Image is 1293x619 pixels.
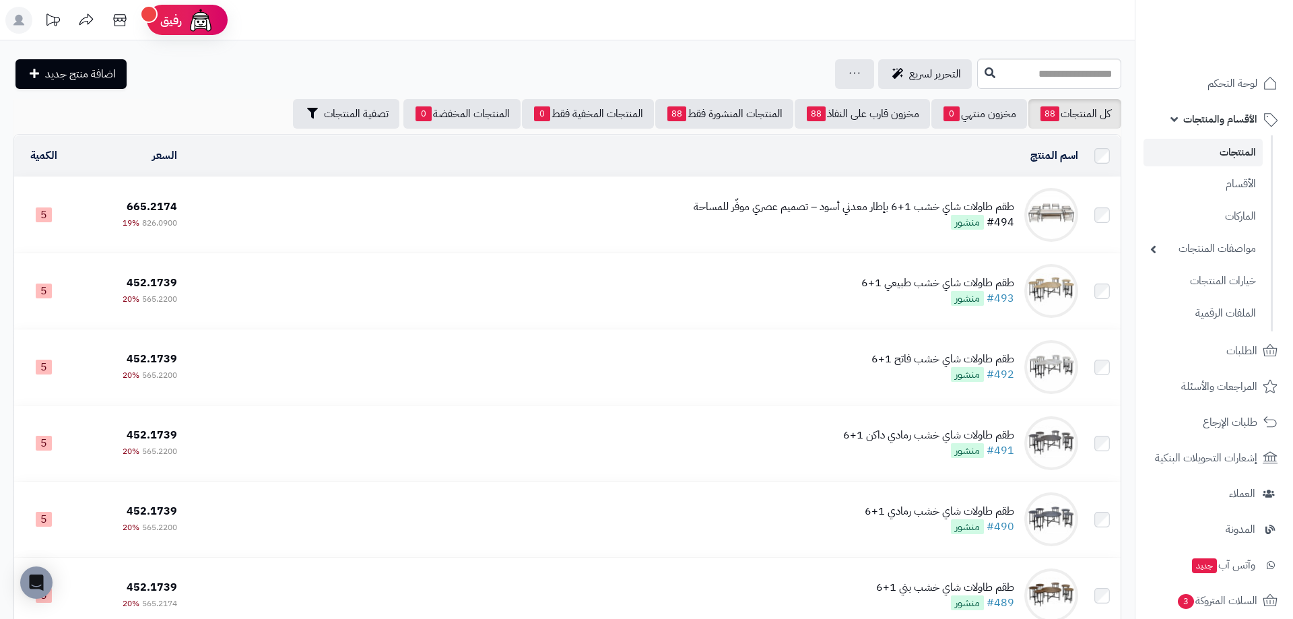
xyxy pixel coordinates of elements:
[951,291,984,306] span: منشور
[403,99,521,129] a: المنتجات المخفضة0
[1028,99,1121,129] a: كل المنتجات88
[1143,234,1263,263] a: مواصفات المنتجات
[36,360,52,374] span: 5
[1143,370,1285,403] a: المراجعات والأسئلة
[1207,74,1257,93] span: لوحة التحكم
[142,369,177,381] span: 565.2200
[152,148,177,164] a: السعر
[127,275,177,291] span: 452.1739
[909,66,961,82] span: التحرير لسريع
[951,367,984,382] span: منشور
[1178,593,1195,609] span: 3
[987,595,1014,611] a: #489
[142,293,177,305] span: 565.2200
[534,106,550,121] span: 0
[127,199,177,215] span: 665.2174
[127,427,177,443] span: 452.1739
[1176,591,1257,610] span: السلات المتروكة
[951,595,984,610] span: منشور
[865,504,1014,519] div: طقم طاولات شاي خشب رمادي 1+6
[843,428,1014,443] div: طقم طاولات شاي خشب رمادي داكن 1+6
[36,512,52,527] span: 5
[1143,202,1263,231] a: الماركات
[15,59,127,89] a: اضافة منتج جديد
[876,580,1014,595] div: طقم طاولات شاي خشب بني 1+6
[1143,267,1263,296] a: خيارات المنتجات
[36,284,52,298] span: 5
[1229,484,1255,503] span: العملاء
[878,59,972,89] a: التحرير لسريع
[123,217,139,229] span: 19%
[1143,585,1285,617] a: السلات المتروكة3
[1024,340,1078,394] img: طقم طاولات شاي خشب فاتح 1+6
[1024,188,1078,242] img: طقم طاولات شاي خشب 1+6 بإطار معدني أسود – تصميم عصري موفّر للمساحة
[127,579,177,595] span: 452.1739
[1226,520,1255,539] span: المدونة
[36,207,52,222] span: 5
[1155,449,1257,467] span: إشعارات التحويلات البنكية
[142,445,177,457] span: 565.2200
[123,293,139,305] span: 20%
[987,443,1014,459] a: #491
[123,445,139,457] span: 20%
[30,148,57,164] a: الكمية
[36,436,52,451] span: 5
[1226,341,1257,360] span: الطلبات
[951,215,984,230] span: منشور
[1191,556,1255,575] span: وآتس آب
[987,214,1014,230] a: #494
[123,597,139,610] span: 20%
[1183,110,1257,129] span: الأقسام والمنتجات
[1181,377,1257,396] span: المراجعات والأسئلة
[861,275,1014,291] div: طقم طاولات شاي خشب طبيعي 1+6
[293,99,399,129] button: تصفية المنتجات
[1143,513,1285,546] a: المدونة
[142,217,177,229] span: 826.0900
[1143,170,1263,199] a: الأقسام
[1143,406,1285,438] a: طلبات الإرجاع
[127,503,177,519] span: 452.1739
[1192,558,1217,573] span: جديد
[1143,335,1285,367] a: الطلبات
[36,588,52,603] span: 5
[1143,139,1263,166] a: المنتجات
[987,290,1014,306] a: #493
[807,106,826,121] span: 88
[1024,264,1078,318] img: طقم طاولات شاي خشب طبيعي 1+6
[1143,442,1285,474] a: إشعارات التحويلات البنكية
[943,106,960,121] span: 0
[1203,413,1257,432] span: طلبات الإرجاع
[987,519,1014,535] a: #490
[1143,478,1285,510] a: العملاء
[142,597,177,610] span: 565.2174
[987,366,1014,383] a: #492
[1143,299,1263,328] a: الملفات الرقمية
[160,12,182,28] span: رفيق
[142,521,177,533] span: 565.2200
[522,99,654,129] a: المنتجات المخفية فقط0
[324,106,389,122] span: تصفية المنتجات
[1024,416,1078,470] img: طقم طاولات شاي خشب رمادي داكن 1+6
[187,7,214,34] img: ai-face.png
[45,66,116,82] span: اضافة منتج جديد
[795,99,930,129] a: مخزون قارب على النفاذ88
[1143,67,1285,100] a: لوحة التحكم
[951,443,984,458] span: منشور
[123,369,139,381] span: 20%
[127,351,177,367] span: 452.1739
[123,521,139,533] span: 20%
[694,199,1014,215] div: طقم طاولات شاي خشب 1+6 بإطار معدني أسود – تصميم عصري موفّر للمساحة
[416,106,432,121] span: 0
[1143,549,1285,581] a: وآتس آبجديد
[1030,148,1078,164] a: اسم المنتج
[1201,30,1280,59] img: logo-2.png
[871,352,1014,367] div: طقم طاولات شاي خشب فاتح 1+6
[667,106,686,121] span: 88
[1040,106,1059,121] span: 88
[20,566,53,599] div: Open Intercom Messenger
[951,519,984,534] span: منشور
[36,7,69,37] a: تحديثات المنصة
[655,99,793,129] a: المنتجات المنشورة فقط88
[1024,492,1078,546] img: طقم طاولات شاي خشب رمادي 1+6
[931,99,1027,129] a: مخزون منتهي0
